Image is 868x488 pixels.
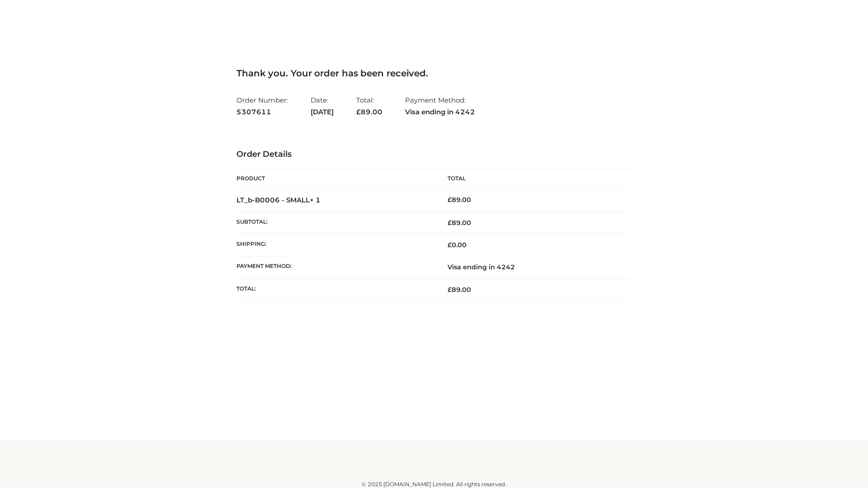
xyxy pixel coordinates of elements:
td: Visa ending in 4242 [434,256,632,278]
span: 89.00 [356,108,382,116]
li: Date: [311,92,334,120]
span: £ [448,196,452,204]
strong: 5307611 [236,106,288,118]
li: Order Number: [236,92,288,120]
h3: Thank you. Your order has been received. [236,68,632,79]
th: Shipping: [236,234,434,256]
th: Total [434,169,632,189]
span: £ [448,286,452,294]
strong: × 1 [310,196,321,204]
span: £ [356,108,361,116]
li: Payment Method: [405,92,475,120]
span: £ [448,241,452,249]
span: £ [448,219,452,227]
th: Payment method: [236,256,434,278]
bdi: 89.00 [448,196,471,204]
strong: LT_b-B0006 - SMALL [236,196,321,204]
th: Total: [236,278,434,300]
li: Total: [356,92,382,120]
th: Product [236,169,434,189]
th: Subtotal: [236,211,434,234]
h3: Order Details [236,150,632,160]
span: 89.00 [448,286,471,294]
strong: Visa ending in 4242 [405,106,475,118]
span: 89.00 [448,219,471,227]
strong: [DATE] [311,106,334,118]
bdi: 0.00 [448,241,467,249]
